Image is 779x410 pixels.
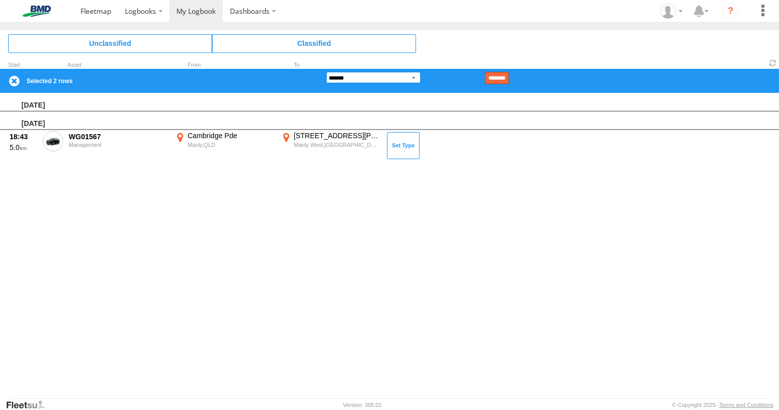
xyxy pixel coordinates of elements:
[8,75,20,87] label: Clear Selection
[294,131,380,140] div: [STREET_ADDRESS][PERSON_NAME]
[294,141,380,148] div: Manly West,[GEOGRAPHIC_DATA]
[657,4,686,19] div: Matt Beggs
[10,143,37,152] div: 5.0
[188,131,274,140] div: Cambridge Pde
[188,141,274,148] div: Manly,QLD
[767,58,779,68] span: Refresh
[279,131,381,161] label: Click to View Event Location
[8,34,212,53] span: Click to view Unclassified Trips
[10,132,37,141] div: 18:43
[6,400,53,410] a: Visit our Website
[212,34,416,53] span: Click to view Classified Trips
[10,6,63,17] img: bmd-logo.svg
[672,402,773,408] div: © Copyright 2025 -
[67,63,169,68] div: Asset
[173,63,275,68] div: From
[279,63,381,68] div: To
[343,402,382,408] div: Version: 305.01
[387,132,420,159] button: Click to Set
[173,131,275,161] label: Click to View Event Location
[722,3,739,19] i: ?
[8,63,39,68] div: Click to Sort
[69,132,168,141] div: WG01567
[719,402,773,408] a: Terms and Conditions
[69,142,168,148] div: Management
